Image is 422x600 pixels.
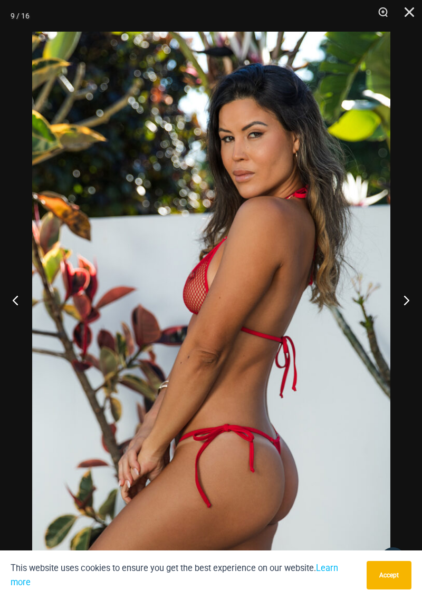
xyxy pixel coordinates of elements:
img: Summer Storm Red 312 Tri Top 449 Thong 03 [32,32,390,568]
div: 9 / 16 [11,8,30,24]
button: Accept [367,561,411,589]
a: Learn more [11,563,338,587]
p: This website uses cookies to ensure you get the best experience on our website. [11,561,359,589]
button: Next [382,274,422,326]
